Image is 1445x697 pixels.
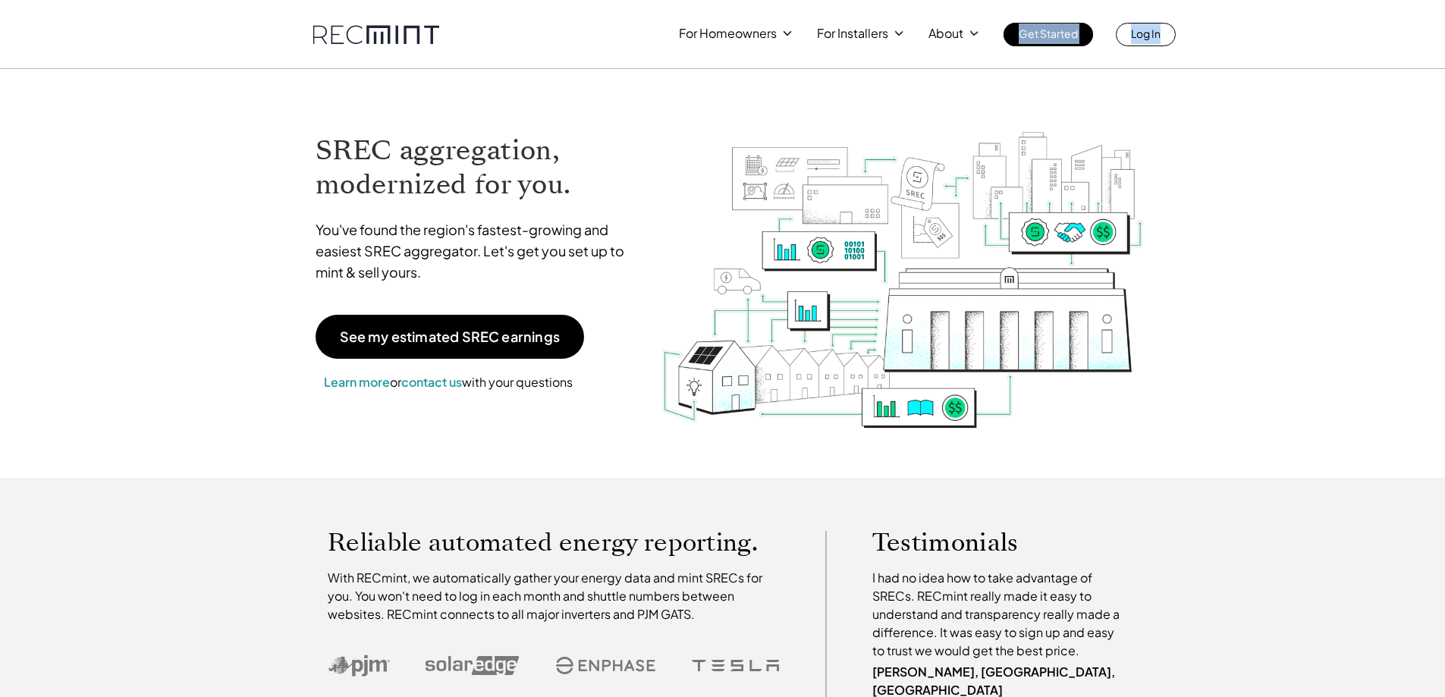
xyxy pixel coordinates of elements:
[679,23,777,44] p: For Homeowners
[1004,23,1093,46] a: Get Started
[401,374,462,390] a: contact us
[817,23,888,44] p: For Installers
[316,372,581,392] p: or with your questions
[872,569,1127,660] p: I had no idea how to take advantage of SRECs. RECmint really made it easy to understand and trans...
[928,23,963,44] p: About
[1116,23,1176,46] a: Log In
[661,92,1145,432] img: RECmint value cycle
[340,330,560,344] p: See my estimated SREC earnings
[328,531,780,554] p: Reliable automated energy reporting.
[1131,23,1161,44] p: Log In
[1019,23,1078,44] p: Get Started
[328,569,780,623] p: With RECmint, we automatically gather your energy data and mint SRECs for you. You won't need to ...
[316,219,639,283] p: You've found the region's fastest-growing and easiest SREC aggregator. Let's get you set up to mi...
[324,374,390,390] a: Learn more
[872,531,1098,554] p: Testimonials
[316,315,584,359] a: See my estimated SREC earnings
[316,133,639,202] h1: SREC aggregation, modernized for you.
